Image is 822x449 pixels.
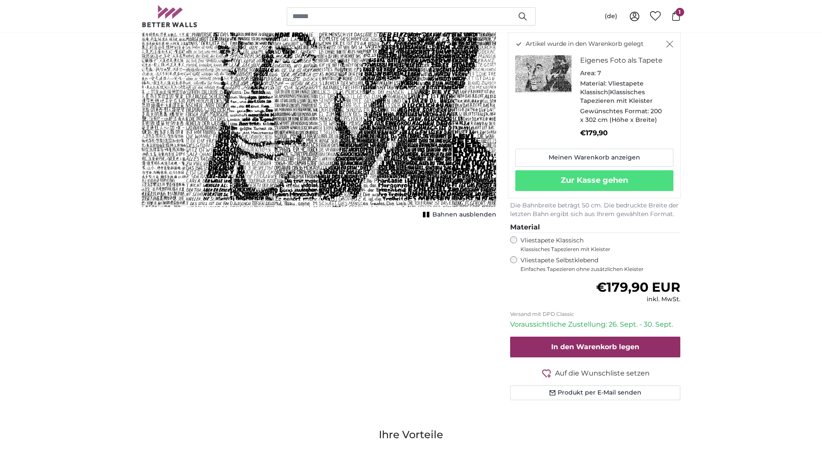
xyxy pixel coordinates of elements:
h3: Ihre Vorteile [142,428,681,442]
span: Gewünschtes Format: [580,107,649,115]
span: Artikel wurde in den Warenkorb gelegt [526,40,644,48]
span: 200 x 302 cm (Höhe x Breite) [580,107,662,124]
button: In den Warenkorb legen [510,337,681,357]
p: Die Bahnbreite beträgt 50 cm. Die bedruckte Breite der letzten Bahn ergibt sich aus Ihrem gewählt... [510,201,681,219]
button: Schließen [666,40,673,48]
button: (de) [598,9,624,24]
p: €179,90 [580,128,666,138]
img: Betterwalls [142,5,198,27]
span: 1 [676,8,684,16]
span: Bahnen ausblenden [432,210,496,219]
label: Vliestapete Klassisch [520,236,673,253]
button: Zur Kasse gehen [515,170,673,191]
span: Klassisches Tapezieren mit Kleister [520,246,673,253]
span: Material: [580,80,606,87]
button: Produkt per E-Mail senden [510,385,681,400]
span: 7 [597,69,601,77]
span: In den Warenkorb legen [551,343,639,351]
legend: Material [510,222,681,233]
div: inkl. MwSt. [596,295,680,304]
label: Vliestapete Selbstklebend [520,256,681,273]
span: Area: [580,69,596,77]
div: Artikel wurde in den Warenkorb gelegt [508,32,681,198]
a: Meinen Warenkorb anzeigen [515,149,673,167]
span: Auf die Wunschliste setzen [555,368,650,379]
span: Vliestapete Klassisch|Klassisches Tapezieren mit Kleister [580,80,653,105]
img: personalised-photo [515,55,571,92]
span: Einfaches Tapezieren ohne zusätzlichen Kleister [520,266,681,273]
span: €179,90 EUR [596,279,680,295]
button: Auf die Wunschliste setzen [510,368,681,379]
p: Voraussichtliche Zustellung: 26. Sept. - 30. Sept. [510,319,681,330]
h3: Eigenes Foto als Tapete [580,55,666,66]
p: Versand mit DPD Classic [510,311,681,318]
button: Bahnen ausblenden [420,209,496,221]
